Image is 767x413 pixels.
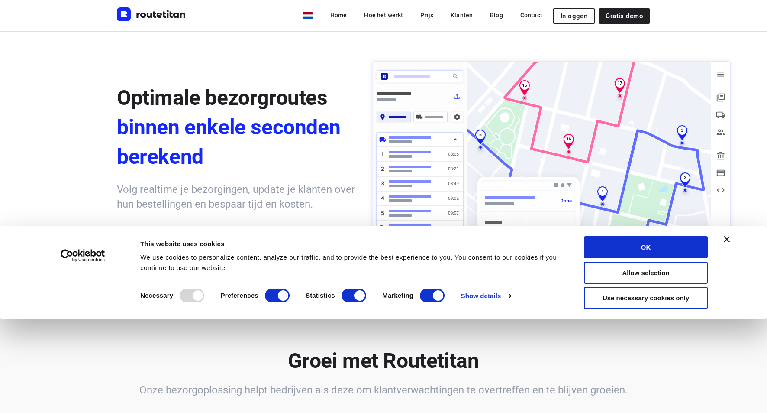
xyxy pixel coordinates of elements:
span: binnen enkele seconden berekend [117,113,355,172]
a: Prijs [413,7,440,23]
strong: Statistics [306,292,335,299]
a: Blog [483,7,510,23]
a: Hoe het werkt [357,7,410,23]
div: This website uses cookies [140,239,564,249]
img: Routetitan logo [117,7,186,21]
a: Gratis demo [599,8,650,24]
strong: Marketing [382,292,413,299]
button: Use necessary cookies only [584,287,708,309]
a: Contact [513,7,549,23]
strong: Preferences [221,292,258,299]
a: Show details [461,289,511,302]
a: Routetitan [117,7,186,23]
h6: Onze bezorgoplossing helpt bedrijven als deze om klantverwachtingen te overtreffen en te blijven ... [117,383,650,397]
span: Optimale bezorgroutes [117,85,328,110]
a: Home [323,7,354,23]
span: Inloggen [561,13,587,20]
button: Allow selection [584,262,708,284]
a: Usercentrics Cookiebot - opens in a new window [45,249,121,262]
b: Groei met Routetitan [288,348,479,373]
div: We use cookies to personalize content, analyze our traffic, and to provide the best experience to... [140,252,564,273]
img: illustration [367,56,736,319]
h6: Volg realtime je bezorgingen, update je klanten over hun bestellingen en bespaar tijd en kosten. [117,182,355,211]
button: Inloggen [553,8,595,24]
span: Gratis demo [606,13,643,20]
button: OK [584,236,708,258]
button: Close banner [724,236,730,242]
strong: Necessary [140,292,173,299]
a: Klanten [444,7,480,23]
